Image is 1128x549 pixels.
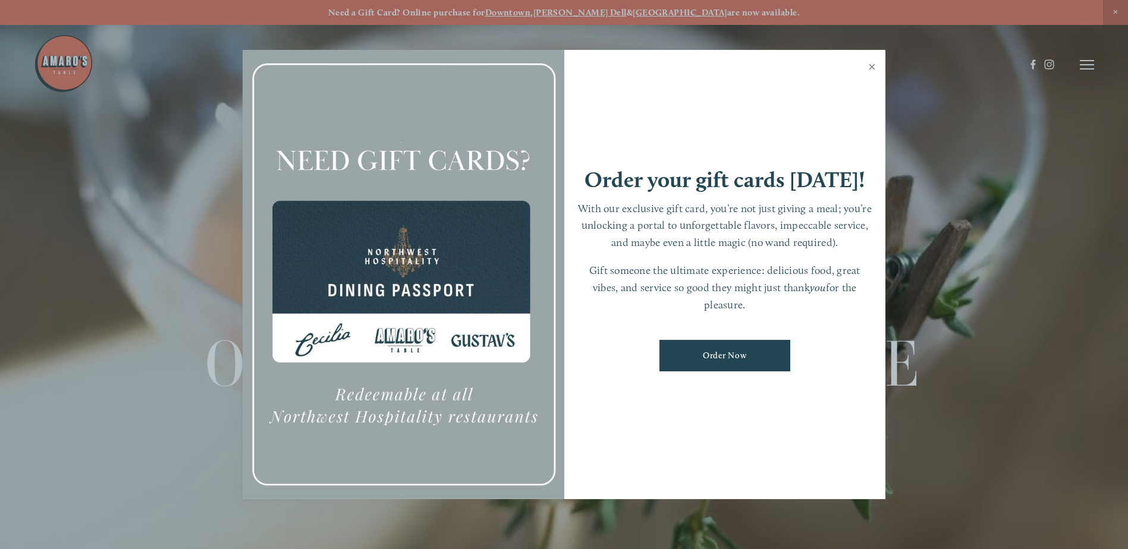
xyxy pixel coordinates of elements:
a: Order Now [659,340,790,371]
em: you [810,281,826,294]
h1: Order your gift cards [DATE]! [585,169,865,191]
a: Close [860,52,884,85]
p: With our exclusive gift card, you’re not just giving a meal; you’re unlocking a portal to unforge... [576,200,874,251]
p: Gift someone the ultimate experience: delicious food, great vibes, and service so good they might... [576,262,874,313]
